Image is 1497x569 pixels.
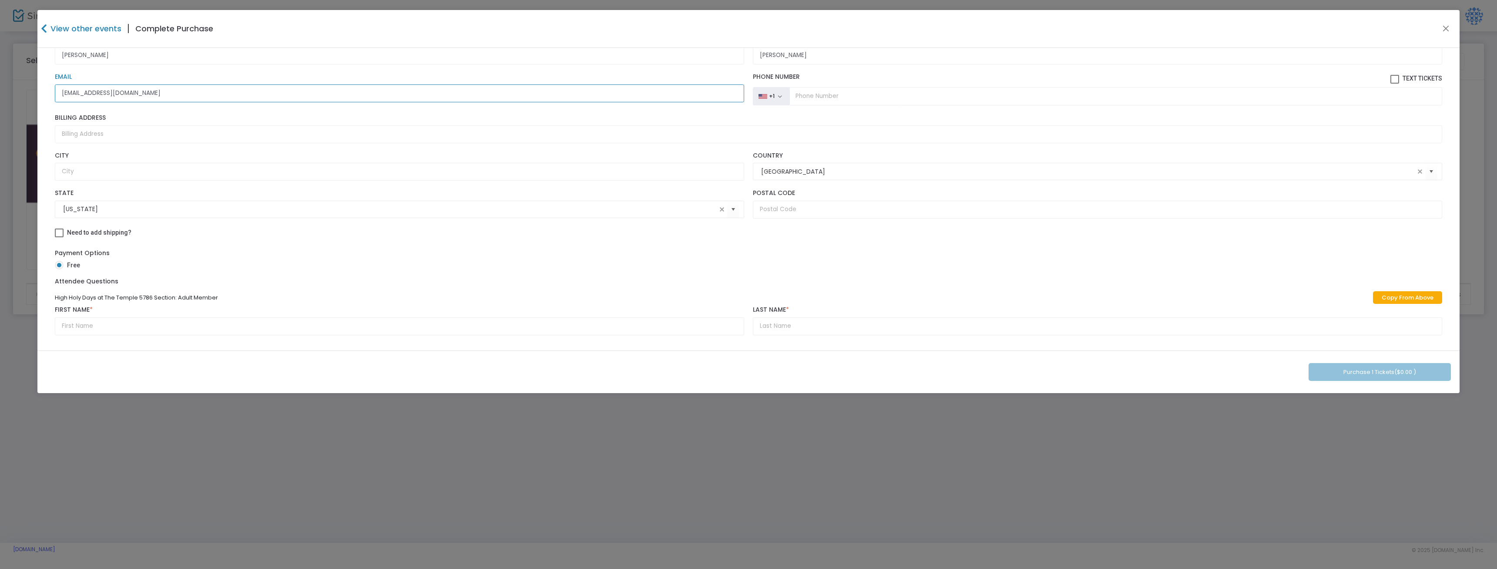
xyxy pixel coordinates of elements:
label: Last Name [753,306,1442,314]
input: Select State [63,205,717,214]
span: clear [717,204,727,215]
div: +1 [769,93,775,100]
span: Free [64,261,80,270]
label: Billing Address [55,114,1442,122]
input: Email [55,84,744,102]
label: Phone Number [753,73,1442,84]
span: | [121,21,135,37]
input: Last Name [753,47,1442,64]
label: Country [753,152,1442,160]
input: First Name [55,317,744,335]
input: Select Country [761,167,1415,176]
input: City [55,163,744,181]
button: +1 [753,87,789,105]
button: Close [1440,23,1452,34]
label: Payment Options [55,249,110,258]
span: Need to add shipping? [67,229,131,236]
input: Phone Number [789,87,1442,105]
label: Email [55,73,744,81]
input: Last Name [753,317,1442,335]
label: Attendee Questions [55,277,118,286]
span: High Holy Days at The Temple 5786 Section: Adult Member [55,293,218,302]
input: Billing Address [55,125,1442,143]
input: First Name [55,47,744,64]
span: Text Tickets [1403,75,1442,82]
input: Postal Code [753,201,1442,219]
h4: Complete Purchase [135,23,213,34]
label: State [55,189,744,197]
span: clear [1415,166,1425,177]
button: Select [727,200,739,218]
label: City [55,152,744,160]
label: First Name [55,306,744,314]
button: Select [1425,163,1437,181]
label: Postal Code [753,189,1442,197]
h4: View other events [48,23,121,34]
a: Copy From Above [1373,291,1442,304]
